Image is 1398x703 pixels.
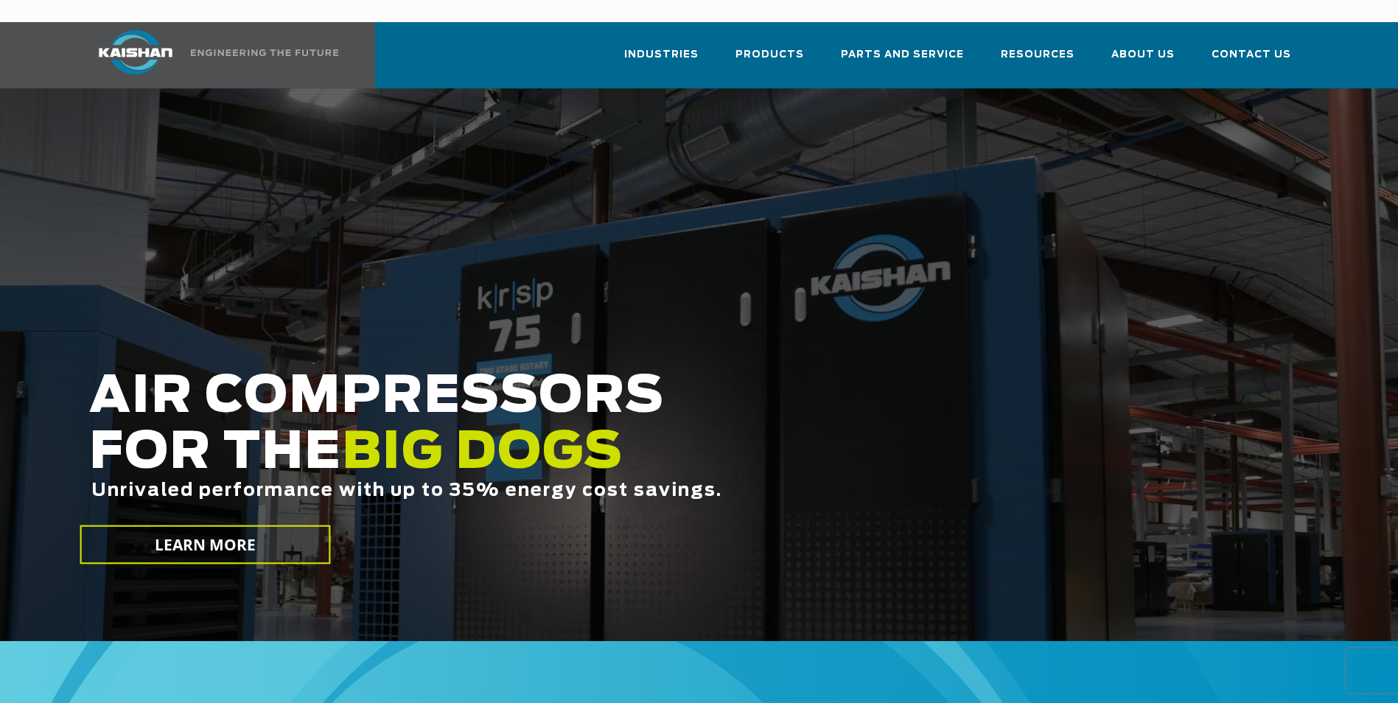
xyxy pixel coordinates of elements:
[1001,35,1074,85] a: Resources
[80,22,341,88] a: Kaishan USA
[735,46,804,63] span: Products
[80,525,330,564] a: LEARN MORE
[1212,35,1291,85] a: Contact Us
[191,49,338,56] img: Engineering the future
[91,482,722,500] span: Unrivaled performance with up to 35% energy cost savings.
[1111,46,1175,63] span: About Us
[89,369,1103,547] h2: AIR COMPRESSORS FOR THE
[624,46,699,63] span: Industries
[841,46,964,63] span: Parts and Service
[841,35,964,85] a: Parts and Service
[1212,46,1291,63] span: Contact Us
[1111,35,1175,85] a: About Us
[80,30,191,74] img: kaishan logo
[342,428,623,478] span: BIG DOGS
[154,534,256,556] span: LEARN MORE
[735,35,804,85] a: Products
[624,35,699,85] a: Industries
[1001,46,1074,63] span: Resources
